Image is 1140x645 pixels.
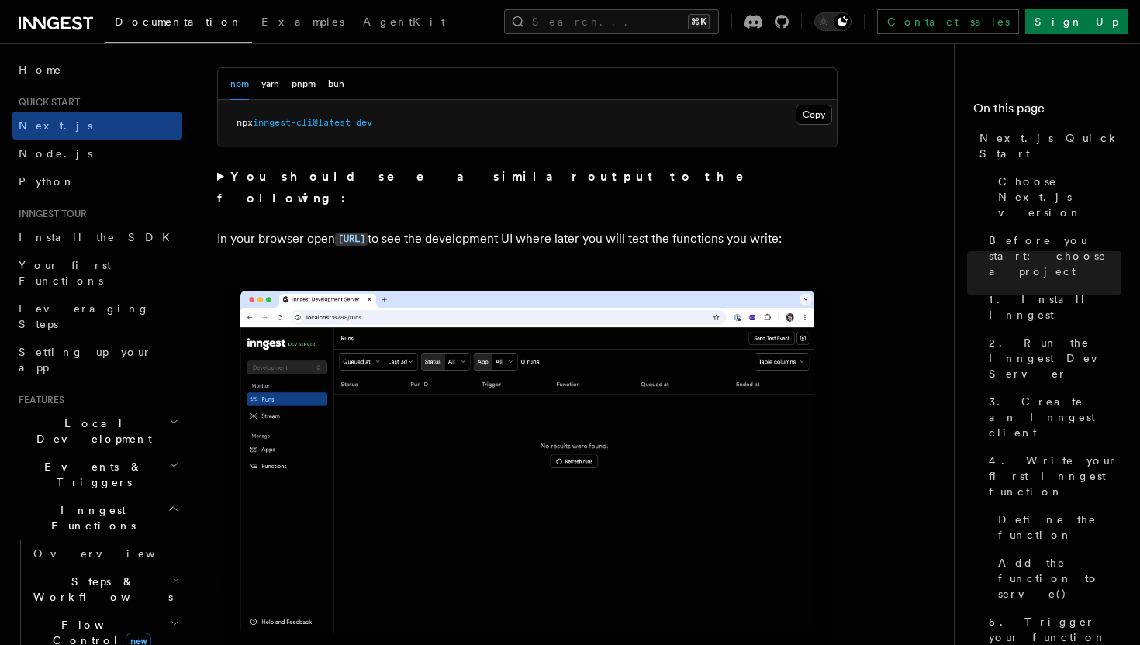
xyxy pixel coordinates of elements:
[363,16,445,28] span: AgentKit
[1025,9,1128,34] a: Sign Up
[12,502,168,533] span: Inngest Functions
[19,231,179,243] span: Install the SDK
[983,447,1121,505] a: 4. Write your first Inngest function
[12,112,182,140] a: Next.js
[19,302,150,330] span: Leveraging Steps
[983,226,1121,285] a: Before you start: choose a project
[973,124,1121,167] a: Next.js Quick Start
[27,567,182,611] button: Steps & Workflows
[19,62,62,78] span: Home
[504,9,719,34] button: Search...⌘K
[217,169,765,205] strong: You should see a similar output to the following:
[989,394,1121,440] span: 3. Create an Inngest client
[12,416,169,447] span: Local Development
[814,12,852,31] button: Toggle dark mode
[335,233,368,246] code: [URL]
[998,174,1121,220] span: Choose Next.js version
[328,68,344,100] button: bun
[217,166,838,209] summary: You should see a similar output to the following:
[989,291,1121,322] span: 1. Install Inngest
[12,56,182,84] a: Home
[12,140,182,167] a: Node.js
[12,96,80,109] span: Quick start
[27,574,173,605] span: Steps & Workflows
[992,549,1121,608] a: Add the function to serve()
[354,5,454,42] a: AgentKit
[12,453,182,496] button: Events & Triggers
[12,295,182,338] a: Leveraging Steps
[992,505,1121,549] a: Define the function
[261,16,344,28] span: Examples
[19,147,92,160] span: Node.js
[12,223,182,251] a: Install the SDK
[989,453,1121,499] span: 4. Write your first Inngest function
[115,16,243,28] span: Documentation
[973,99,1121,124] h4: On this page
[992,167,1121,226] a: Choose Next.js version
[979,130,1121,161] span: Next.js Quick Start
[19,175,75,188] span: Python
[989,233,1121,279] span: Before you start: choose a project
[998,555,1121,602] span: Add the function to serve()
[877,9,1019,34] a: Contact sales
[983,329,1121,388] a: 2. Run the Inngest Dev Server
[33,547,193,560] span: Overview
[688,14,710,29] kbd: ⌘K
[217,228,838,250] p: In your browser open to see the development UI where later you will test the functions you write:
[12,208,87,220] span: Inngest tour
[983,285,1121,329] a: 1. Install Inngest
[19,119,92,132] span: Next.js
[27,540,182,567] a: Overview
[356,117,372,128] span: dev
[253,117,351,128] span: inngest-cli@latest
[12,167,182,195] a: Python
[12,496,182,540] button: Inngest Functions
[19,259,111,287] span: Your first Functions
[796,105,832,125] button: Copy
[983,388,1121,447] a: 3. Create an Inngest client
[105,5,252,43] a: Documentation
[252,5,354,42] a: Examples
[237,117,253,128] span: npx
[261,68,279,100] button: yarn
[230,68,249,100] button: npm
[12,251,182,295] a: Your first Functions
[12,338,182,381] a: Setting up your app
[12,409,182,453] button: Local Development
[292,68,316,100] button: pnpm
[12,394,64,406] span: Features
[335,231,368,246] a: [URL]
[998,512,1121,543] span: Define the function
[989,335,1121,381] span: 2. Run the Inngest Dev Server
[19,346,152,374] span: Setting up your app
[12,459,169,490] span: Events & Triggers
